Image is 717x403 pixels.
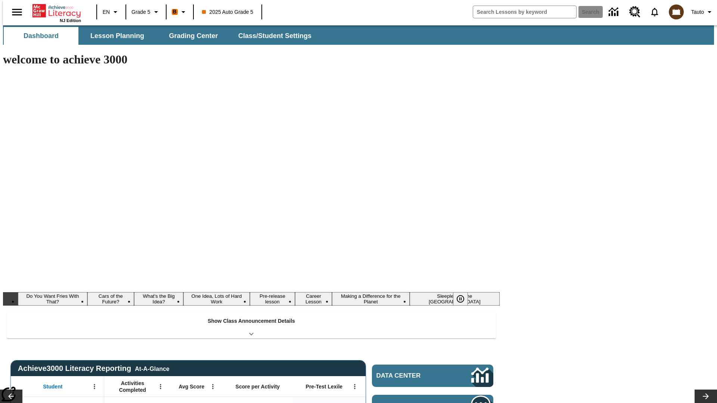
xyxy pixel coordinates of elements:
button: Slide 1 Do You Want Fries With That? [18,292,87,306]
span: Pre-Test Lexile [306,383,343,390]
button: Slide 5 Pre-release lesson [250,292,295,306]
span: Activities Completed [108,380,157,393]
span: Class/Student Settings [238,32,311,40]
button: Grading Center [156,27,231,45]
button: Lesson Planning [80,27,155,45]
button: Open Menu [349,381,360,392]
span: B [173,7,177,16]
button: Open Menu [89,381,100,392]
button: Profile/Settings [688,5,717,19]
button: Language: EN, Select a language [99,5,123,19]
p: Show Class Announcement Details [208,317,295,325]
span: Tauto [691,8,704,16]
button: Class/Student Settings [232,27,317,45]
a: Notifications [645,2,664,22]
a: Data Center [604,2,625,22]
button: Grade: Grade 5, Select a grade [128,5,164,19]
img: avatar image [669,4,684,19]
span: Achieve3000 Literacy Reporting [18,364,170,373]
div: Show Class Announcement Details [7,313,496,338]
div: Home [32,3,81,23]
button: Dashboard [4,27,78,45]
button: Boost Class color is orange. Change class color [169,5,191,19]
span: Score per Activity [236,383,280,390]
div: Pause [453,292,475,306]
div: At-A-Glance [135,364,169,372]
span: 2025 Auto Grade 5 [202,8,254,16]
span: EN [103,8,110,16]
div: SubNavbar [3,25,714,45]
span: Student [43,383,62,390]
h1: welcome to achieve 3000 [3,53,500,66]
span: Grading Center [169,32,218,40]
button: Slide 6 Career Lesson [295,292,332,306]
span: Dashboard [24,32,59,40]
button: Slide 3 What's the Big Idea? [134,292,183,306]
button: Lesson carousel, Next [695,390,717,403]
span: Grade 5 [131,8,150,16]
button: Open Menu [207,381,218,392]
button: Select a new avatar [664,2,688,22]
a: Home [32,3,81,18]
input: search field [473,6,576,18]
span: Data Center [376,372,446,379]
div: SubNavbar [3,27,318,45]
button: Slide 4 One Idea, Lots of Hard Work [183,292,249,306]
a: Resource Center, Will open in new tab [625,2,645,22]
button: Pause [453,292,468,306]
button: Slide 7 Making a Difference for the Planet [332,292,410,306]
span: Avg Score [179,383,204,390]
button: Open Menu [155,381,166,392]
span: Lesson Planning [90,32,144,40]
span: NJ Edition [60,18,81,23]
button: Open side menu [6,1,28,23]
a: Data Center [372,365,493,387]
button: Slide 2 Cars of the Future? [87,292,134,306]
button: Slide 8 Sleepless in the Animal Kingdom [410,292,500,306]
